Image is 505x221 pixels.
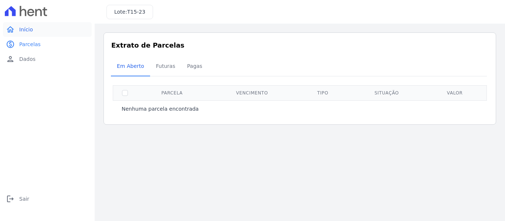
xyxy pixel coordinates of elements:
[297,85,349,100] th: Tipo
[183,59,207,73] span: Pagas
[150,57,181,76] a: Futuras
[152,59,180,73] span: Futuras
[207,85,297,100] th: Vencimento
[3,22,92,37] a: homeInício
[122,105,199,113] p: Nenhuma parcela encontrada
[19,41,41,48] span: Parcelas
[111,40,488,50] h3: Extrato de Parcelas
[6,25,15,34] i: home
[137,85,207,100] th: Parcela
[181,57,208,76] a: Pagas
[111,57,150,76] a: Em Aberto
[6,194,15,203] i: logout
[127,9,145,15] span: T15-23
[114,8,145,16] h3: Lote:
[6,40,15,49] i: paid
[424,85,485,100] th: Valor
[3,37,92,52] a: paidParcelas
[6,55,15,63] i: person
[349,85,424,100] th: Situação
[19,55,35,63] span: Dados
[3,52,92,66] a: personDados
[19,195,29,203] span: Sair
[3,191,92,206] a: logoutSair
[112,59,149,73] span: Em Aberto
[19,26,33,33] span: Início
